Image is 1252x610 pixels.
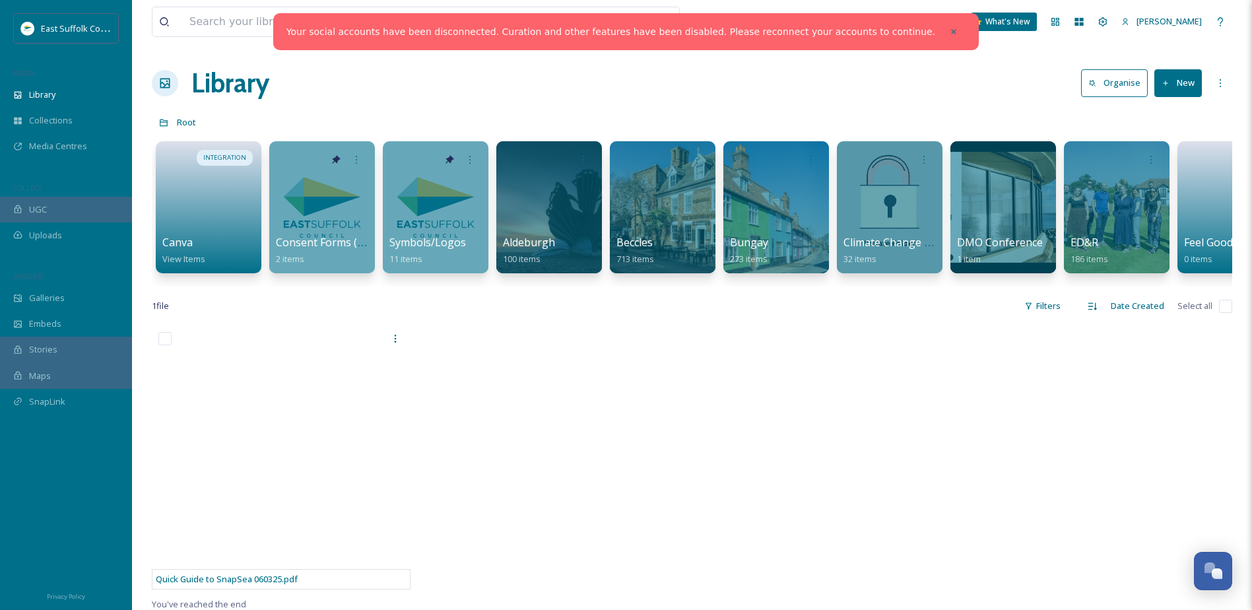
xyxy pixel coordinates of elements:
span: 32 items [843,253,876,265]
img: ESC%20Logo.png [21,22,34,35]
a: Consent Forms (Template)2 items [276,236,408,265]
a: Your social accounts have been disconnected. Curation and other features have been disabled. Plea... [286,25,935,39]
span: INTEGRATION [203,153,246,162]
span: Library [29,88,55,101]
a: Library [191,63,269,103]
span: Media Centres [29,140,87,152]
span: DMO Conference [957,235,1043,250]
span: Uploads [29,229,62,242]
span: Collections [29,114,73,127]
span: 1 file [152,300,169,312]
span: Bungay [730,235,768,250]
a: DMO Conference1 item [957,236,1043,265]
a: ED&R186 items [1071,236,1108,265]
span: Galleries [29,292,65,304]
span: COLLECT [13,183,42,193]
span: Climate Change & Sustainability [843,235,1001,250]
a: Privacy Policy [47,588,85,603]
span: 186 items [1071,253,1108,265]
a: INTEGRATIONCanvaView Items [152,135,265,273]
span: 11 items [389,253,422,265]
button: Organise [1081,69,1148,96]
a: Aldeburgh100 items [503,236,555,265]
span: Select all [1177,300,1212,312]
span: 2 items [276,253,304,265]
span: Privacy Policy [47,592,85,601]
span: You've reached the end [152,598,246,610]
span: Consent Forms (Template) [276,235,408,250]
span: Stories [29,343,57,356]
span: Canva [162,235,193,250]
span: MEDIA [13,68,36,78]
span: [PERSON_NAME] [1137,15,1202,27]
span: WIDGETS [13,271,44,281]
div: Date Created [1104,293,1171,319]
span: SnapLink [29,395,65,408]
a: What's New [971,13,1037,31]
span: UGC [29,203,47,216]
span: East Suffolk Council [41,22,119,34]
button: New [1154,69,1202,96]
span: 100 items [503,253,541,265]
a: Beccles713 items [616,236,654,265]
a: Symbols/Logos11 items [389,236,466,265]
span: Maps [29,370,51,382]
span: 273 items [730,253,768,265]
span: Quick Guide to SnapSea 060325.pdf [156,573,298,585]
span: 713 items [616,253,654,265]
span: Aldeburgh [503,235,555,250]
span: Symbols/Logos [389,235,466,250]
span: Embeds [29,318,61,330]
span: Beccles [616,235,653,250]
span: View Items [162,253,205,265]
a: [PERSON_NAME] [1115,9,1208,34]
span: 1 item [957,253,981,265]
a: Bungay273 items [730,236,768,265]
div: Filters [1018,293,1067,319]
a: Root [177,114,196,130]
a: View all files [595,9,673,34]
input: Search your library [183,7,572,36]
button: Open Chat [1194,552,1232,590]
span: ED&R [1071,235,1098,250]
span: 0 items [1184,253,1212,265]
a: Organise [1081,69,1154,96]
a: Climate Change & Sustainability32 items [843,236,1001,265]
span: Root [177,116,196,128]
